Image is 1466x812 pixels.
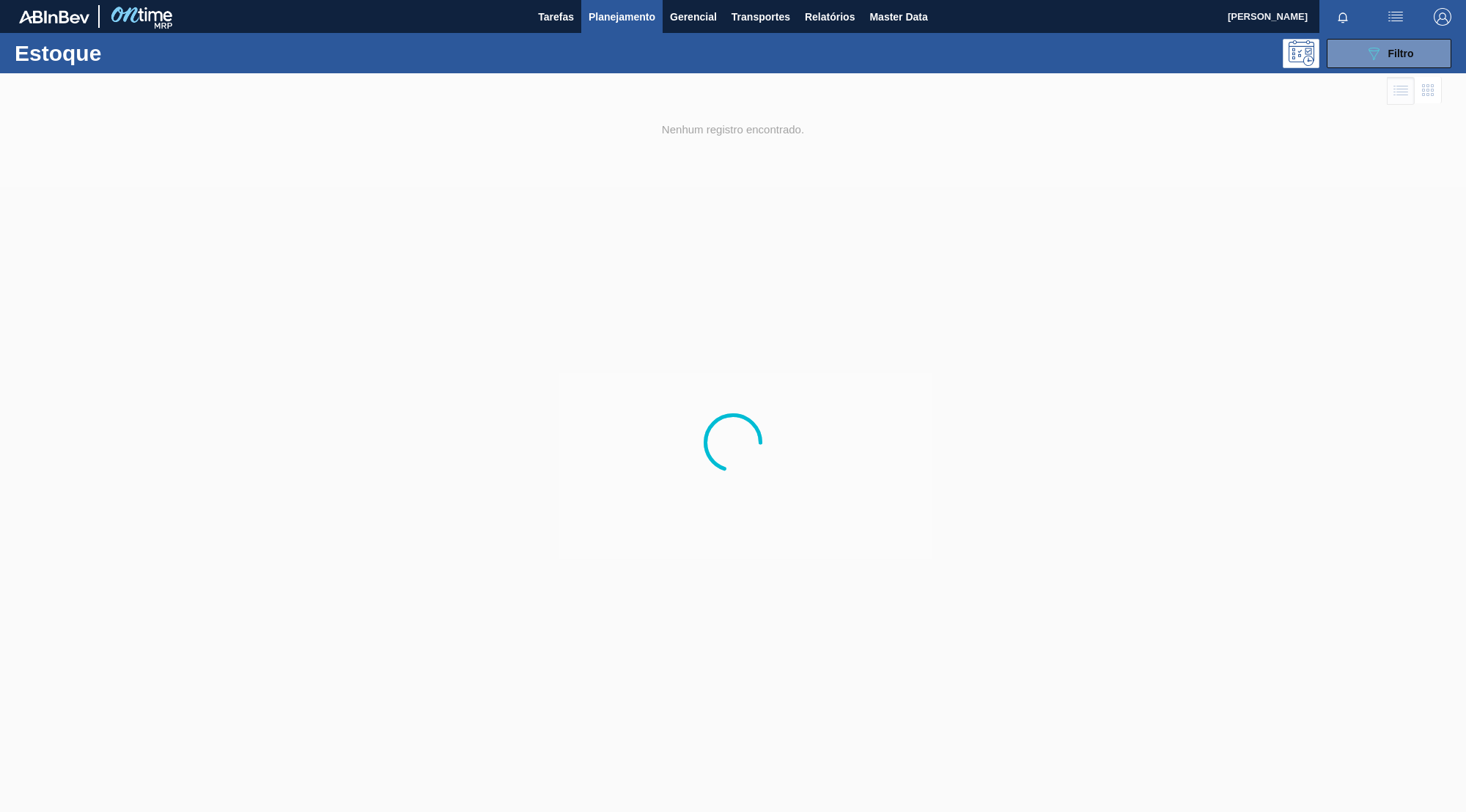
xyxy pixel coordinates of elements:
[1434,8,1451,26] img: Logout
[732,8,790,26] span: Transportes
[1388,48,1414,59] span: Filtro
[1387,8,1404,26] img: userActions
[1283,39,1319,68] div: Pogramando: nenhum usuário selecionado
[15,45,235,62] h1: Estoque
[1327,39,1451,68] button: Filtro
[805,8,855,26] span: Relatórios
[670,8,717,26] span: Gerencial
[589,8,655,26] span: Planejamento
[869,8,927,26] span: Master Data
[538,8,574,26] span: Tarefas
[1319,7,1366,27] button: Notificações
[19,10,89,23] img: TNhmsLtSVTkK8tSr43FrP2fwEKptu5GPRR3wAAAABJRU5ErkJggg==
